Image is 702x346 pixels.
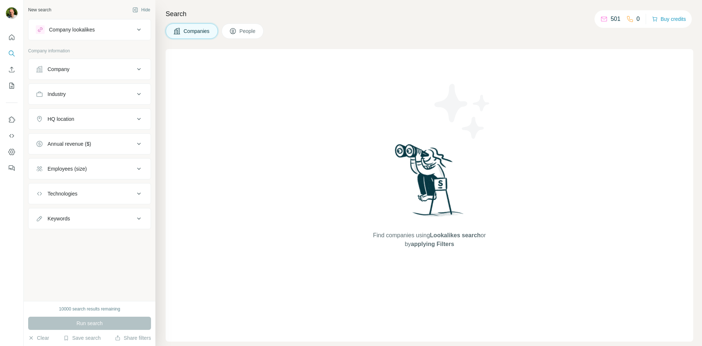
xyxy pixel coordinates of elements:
[652,14,686,24] button: Buy credits
[63,334,101,342] button: Save search
[6,47,18,60] button: Search
[637,15,640,23] p: 0
[6,79,18,92] button: My lists
[6,161,18,175] button: Feedback
[430,78,495,144] img: Surfe Illustration - Stars
[28,7,51,13] div: New search
[6,129,18,142] button: Use Surfe API
[29,210,151,227] button: Keywords
[6,7,18,19] img: Avatar
[166,9,693,19] h4: Search
[6,31,18,44] button: Quick start
[28,334,49,342] button: Clear
[29,21,151,38] button: Company lookalikes
[48,90,66,98] div: Industry
[6,63,18,76] button: Enrich CSV
[430,232,481,238] span: Lookalikes search
[48,190,78,197] div: Technologies
[49,26,95,33] div: Company lookalikes
[127,4,155,15] button: Hide
[48,66,69,73] div: Company
[29,85,151,103] button: Industry
[48,165,87,172] div: Employees (size)
[29,135,151,153] button: Annual revenue ($)
[48,140,91,148] div: Annual revenue ($)
[29,110,151,128] button: HQ location
[611,15,620,23] p: 501
[239,27,256,35] span: People
[371,231,488,249] span: Find companies using or by
[29,160,151,178] button: Employees (size)
[6,113,18,126] button: Use Surfe on LinkedIn
[29,185,151,202] button: Technologies
[392,142,468,224] img: Surfe Illustration - Woman searching with binoculars
[115,334,151,342] button: Share filters
[28,48,151,54] p: Company information
[48,215,70,222] div: Keywords
[6,145,18,159] button: Dashboard
[184,27,210,35] span: Companies
[411,241,454,247] span: applying Filters
[29,60,151,78] button: Company
[48,115,74,123] div: HQ location
[59,306,120,312] div: 10000 search results remaining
